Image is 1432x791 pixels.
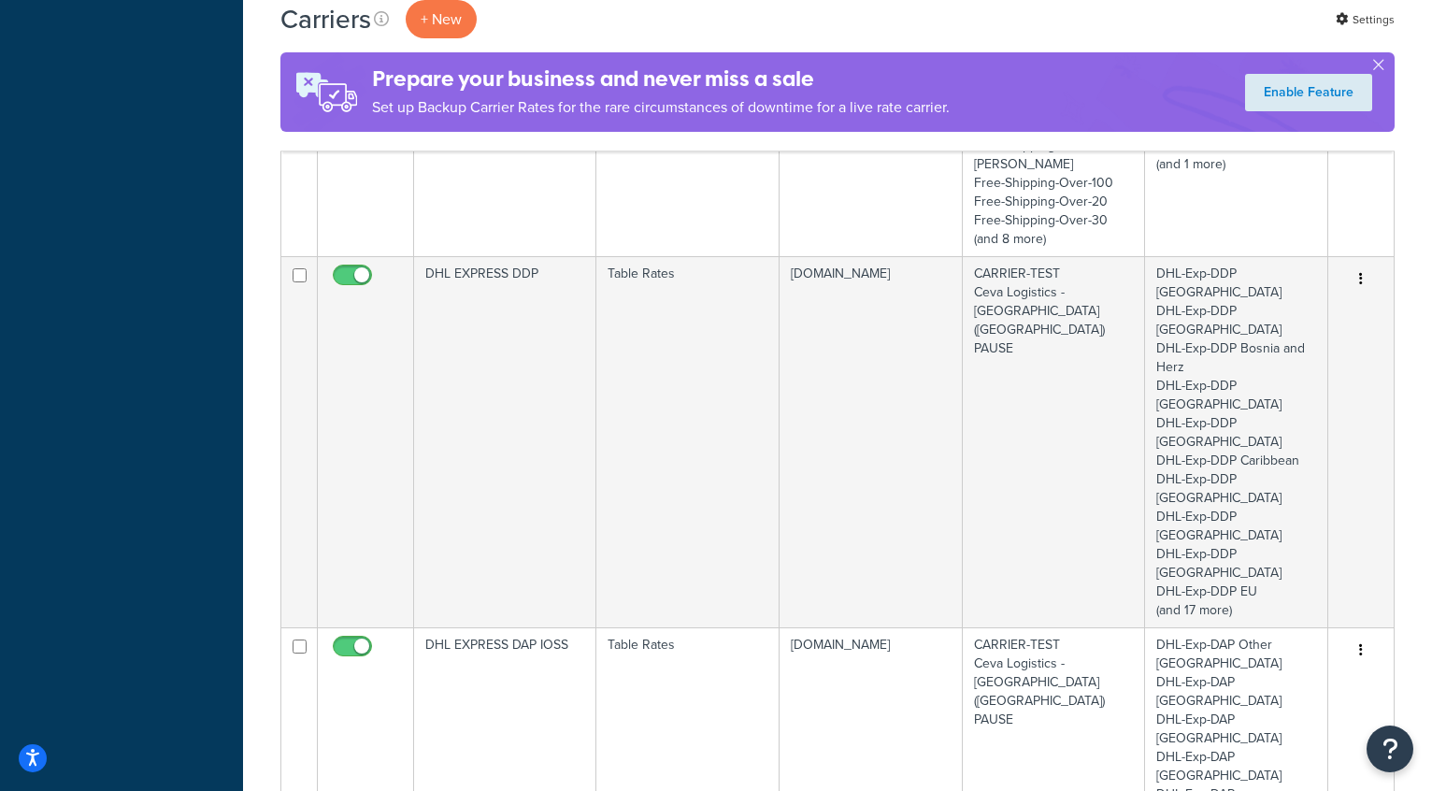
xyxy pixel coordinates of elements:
td: [DOMAIN_NAME] [780,256,963,627]
td: DHL-Exp-DDP [GEOGRAPHIC_DATA] DHL-Exp-DDP [GEOGRAPHIC_DATA] DHL-Exp-DDP Bosnia and Herz DHL-Exp-D... [1145,256,1328,627]
td: Table Rates [596,256,779,627]
a: Enable Feature [1245,74,1372,111]
h1: Carriers [280,1,371,37]
button: Open Resource Center [1367,726,1413,772]
img: ad-rules-rateshop-fe6ec290ccb7230408bd80ed9643f0289d75e0ffd9eb532fc0e269fcd187b520.png [280,52,372,132]
h4: Prepare your business and never miss a sale [372,64,950,94]
td: CARRIER-TEST Ceva Logistics -[GEOGRAPHIC_DATA] ([GEOGRAPHIC_DATA]) PAUSE [963,256,1146,627]
a: Settings [1336,7,1395,33]
p: Set up Backup Carrier Rates for the rare circumstances of downtime for a live rate carrier. [372,94,950,121]
td: DHL EXPRESS DDP [414,256,596,627]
